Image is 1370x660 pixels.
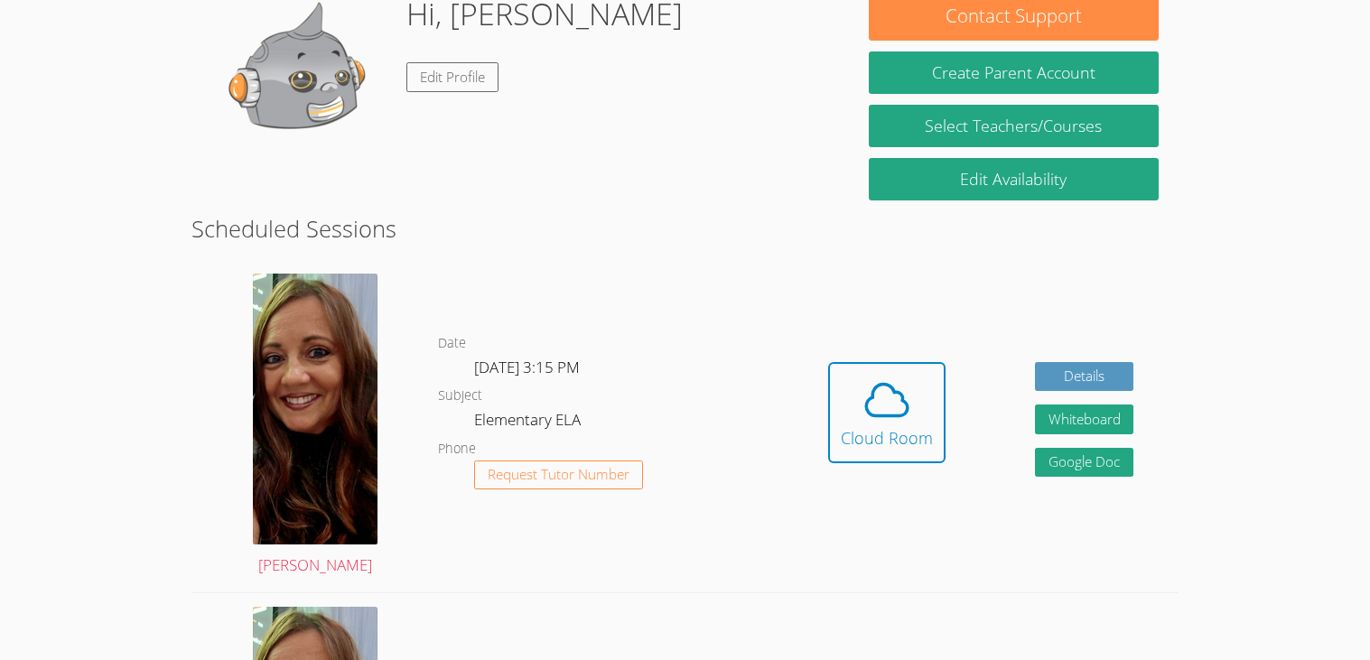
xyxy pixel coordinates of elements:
a: Details [1035,362,1134,392]
dt: Subject [438,385,482,407]
button: Create Parent Account [869,51,1158,94]
dt: Date [438,332,466,355]
div: Cloud Room [841,425,933,451]
dd: Elementary ELA [474,407,584,438]
button: Request Tutor Number [474,460,643,490]
a: Google Doc [1035,448,1134,478]
a: Edit Profile [406,62,499,92]
a: Select Teachers/Courses [869,105,1158,147]
img: 1000049123.jpg [253,274,377,544]
span: Request Tutor Number [488,468,629,481]
dt: Phone [438,438,476,460]
button: Cloud Room [828,362,946,463]
h2: Scheduled Sessions [191,211,1178,246]
a: [PERSON_NAME] [253,274,377,579]
button: Whiteboard [1035,404,1134,434]
a: Edit Availability [869,158,1158,200]
span: [DATE] 3:15 PM [474,357,580,377]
